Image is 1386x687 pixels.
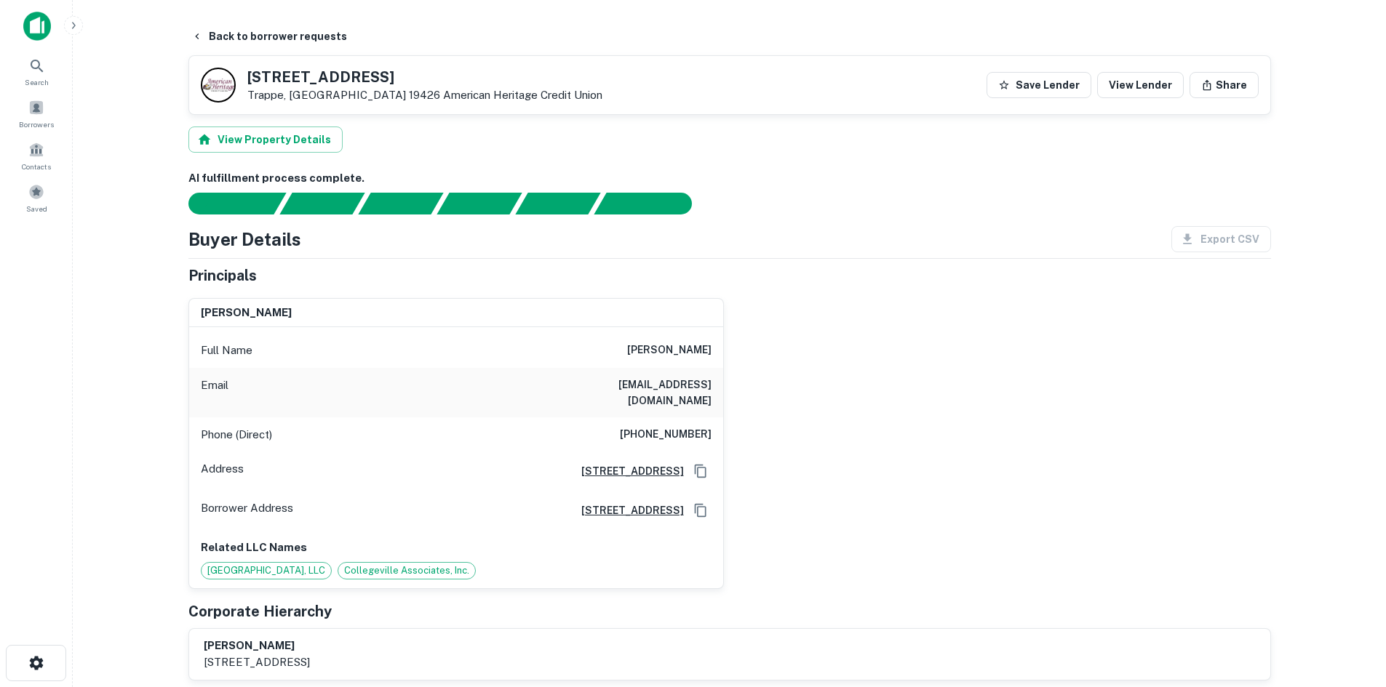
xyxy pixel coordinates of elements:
[23,12,51,41] img: capitalize-icon.png
[594,193,709,214] div: AI fulfillment process complete.
[204,638,310,654] h6: [PERSON_NAME]
[201,460,244,482] p: Address
[690,460,712,482] button: Copy Address
[690,499,712,521] button: Copy Address
[4,52,68,91] a: Search
[171,193,280,214] div: Sending borrower request to AI...
[4,94,68,133] a: Borrowers
[987,72,1091,98] button: Save Lender
[4,136,68,175] a: Contacts
[358,193,443,214] div: Documents found, AI parsing details...
[201,539,712,556] p: Related LLC Names
[515,193,600,214] div: Principals found, still searching for contact information. This may take time...
[186,23,353,49] button: Back to borrower requests
[22,161,51,172] span: Contacts
[204,654,310,671] p: [STREET_ADDRESS]
[201,426,272,443] p: Phone (Direct)
[443,89,602,101] a: American Heritage Credit Union
[570,502,684,518] a: [STREET_ADDRESS]
[19,118,54,130] span: Borrowers
[570,463,684,479] a: [STREET_ADDRESS]
[201,499,293,521] p: Borrower Address
[201,377,228,409] p: Email
[247,89,602,102] p: Trappe, [GEOGRAPHIC_DATA] 19426
[188,126,343,153] button: View Property Details
[188,600,332,622] h5: Corporate Hierarchy
[202,563,331,578] span: [GEOGRAPHIC_DATA], LLC
[247,70,602,84] h5: [STREET_ADDRESS]
[338,563,475,578] span: Collegeville Associates, Inc.
[279,193,365,214] div: Your request is received and processing...
[188,226,301,252] h4: Buyer Details
[1097,72,1184,98] a: View Lender
[1313,571,1386,640] iframe: Chat Widget
[1190,72,1259,98] button: Share
[537,377,712,409] h6: [EMAIL_ADDRESS][DOMAIN_NAME]
[25,76,49,88] span: Search
[627,342,712,359] h6: [PERSON_NAME]
[201,342,252,359] p: Full Name
[26,203,47,214] span: Saved
[4,178,68,217] a: Saved
[188,265,257,286] h5: Principals
[188,170,1271,187] h6: AI fulfillment process complete.
[201,305,292,321] h6: [PERSON_NAME]
[620,426,712,443] h6: [PHONE_NUMBER]
[437,193,522,214] div: Principals found, AI now looking for contact information...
